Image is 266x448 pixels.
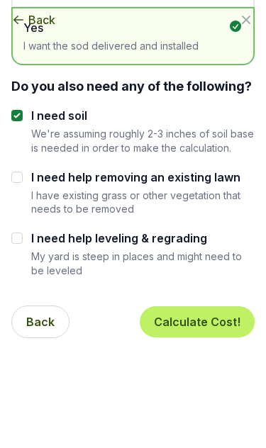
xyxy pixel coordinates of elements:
p: I have existing grass or other vegetation that needs to be removed [31,189,255,216]
label: I need help leveling & regrading [31,230,255,247]
button: Back [11,306,70,338]
p: My yard is steep in places and might need to be leveled [31,250,255,277]
p: We're assuming roughly 2-3 inches of soil base is needed in order to make the calculation. [31,127,255,155]
label: I need help removing an existing lawn [31,169,255,186]
button: Calculate Cost! [140,306,255,337]
div: Do you also need any of the following? [11,77,255,96]
span: I want the sod delivered and installed [23,39,199,53]
button: Back [11,11,55,28]
span: Back [28,11,55,28]
label: I need soil [31,107,255,124]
